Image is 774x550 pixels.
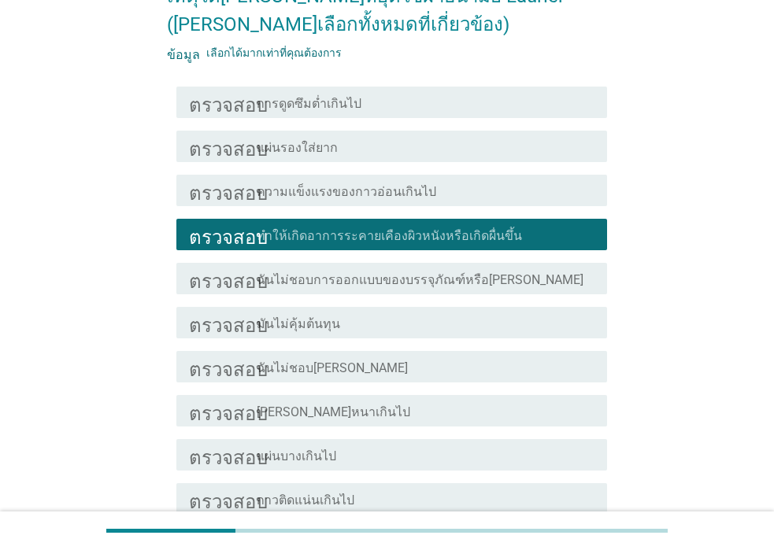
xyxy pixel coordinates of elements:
font: ตรวจสอบ [189,93,268,112]
font: ตรวจสอบ [189,313,268,332]
font: ฉันไม่ชอบ[PERSON_NAME] [257,360,408,375]
font: ตรวจสอบ [189,357,268,376]
font: แผ่นรองใส่ยาก [257,140,338,155]
font: ตรวจสอบ [189,225,268,244]
font: ทำให้เกิดอาการระคายเคืองผิวหนังหรือเกิดผื่นขึ้น [257,228,522,243]
font: ตรวจสอบ [189,137,268,156]
font: การดูดซึมต่ำเกินไป [257,96,361,111]
font: ฉันไม่ชอบการออกแบบของบรรจุภัณฑ์หรือ[PERSON_NAME] [257,272,583,287]
font: กาวติดแน่นเกินไป [257,493,354,508]
font: ตรวจสอบ [189,181,268,200]
font: ความแข็งแรงของกาวอ่อนเกินไป [257,184,436,199]
font: แผ่นบางเกินไป [257,448,336,463]
font: [PERSON_NAME]หนาเกินไป [257,404,410,419]
font: ตรวจสอบ [189,489,268,508]
font: ข้อมูล [167,46,200,59]
font: เลือกได้มากเท่าที่คุณต้องการ [206,46,342,59]
font: ตรวจสอบ [189,445,268,464]
font: มันไม่คุ้มต้นทุน [257,316,340,331]
font: ตรวจสอบ [189,269,268,288]
font: ตรวจสอบ [189,401,268,420]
